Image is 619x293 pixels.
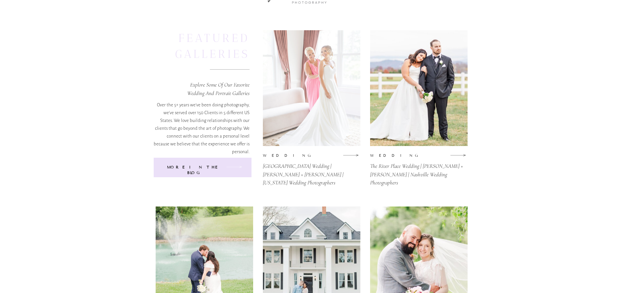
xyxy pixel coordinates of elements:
p: Explore some of Our favorite wedding and portrait galleries [177,81,250,97]
h2: FEATURED GALLERIES [150,30,250,62]
p: Over the 5+ years we've been doing photography, we've served over 150 Clients in 5 different US S... [152,101,250,148]
p: wedding [263,153,288,158]
a: more in the BlOG [163,165,224,171]
p: wedding [370,153,395,158]
a: The River Place Wedding | [PERSON_NAME] + [PERSON_NAME] | Nashville Wedding Photographers [370,162,465,178]
b: more in the BlOG [167,165,219,175]
a: [GEOGRAPHIC_DATA] Wedding | [PERSON_NAME] + [PERSON_NAME] | [US_STATE] Wedding Photographers [263,162,358,178]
